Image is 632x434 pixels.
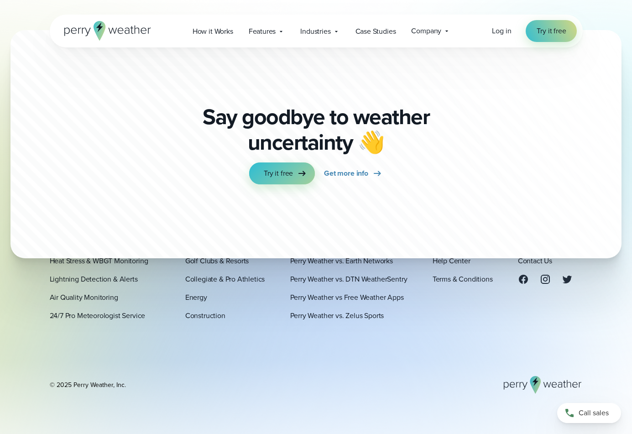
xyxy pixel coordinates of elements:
[290,292,404,303] a: Perry Weather vs Free Weather Apps
[433,273,493,284] a: Terms & Conditions
[411,26,441,37] span: Company
[199,104,433,155] p: Say goodbye to weather uncertainty 👋
[193,26,233,37] span: How it Works
[526,20,577,42] a: Try it free
[433,255,470,266] a: Help Center
[300,26,330,37] span: Industries
[50,292,118,303] a: Air Quality Monitoring
[50,380,126,389] div: © 2025 Perry Weather, Inc.
[50,310,146,321] a: 24/7 Pro Meteorologist Service
[50,255,148,266] a: Heat Stress & WBGT Monitoring
[249,162,315,184] a: Try it free
[185,273,265,284] a: Collegiate & Pro Athletics
[557,403,621,423] a: Call sales
[579,408,609,418] span: Call sales
[50,273,138,284] a: Lightning Detection & Alerts
[324,168,368,179] span: Get more info
[290,310,384,321] a: Perry Weather vs. Zelus Sports
[185,22,241,41] a: How it Works
[290,273,407,284] a: Perry Weather vs. DTN WeatherSentry
[290,255,393,266] a: Perry Weather vs. Earth Networks
[518,255,552,266] a: Contact Us
[249,26,276,37] span: Features
[264,168,293,179] span: Try it free
[492,26,511,37] a: Log in
[492,26,511,36] span: Log in
[185,310,225,321] a: Construction
[348,22,404,41] a: Case Studies
[185,255,249,266] a: Golf Clubs & Resorts
[537,26,566,37] span: Try it free
[324,162,383,184] a: Get more info
[355,26,396,37] span: Case Studies
[185,292,207,303] a: Energy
